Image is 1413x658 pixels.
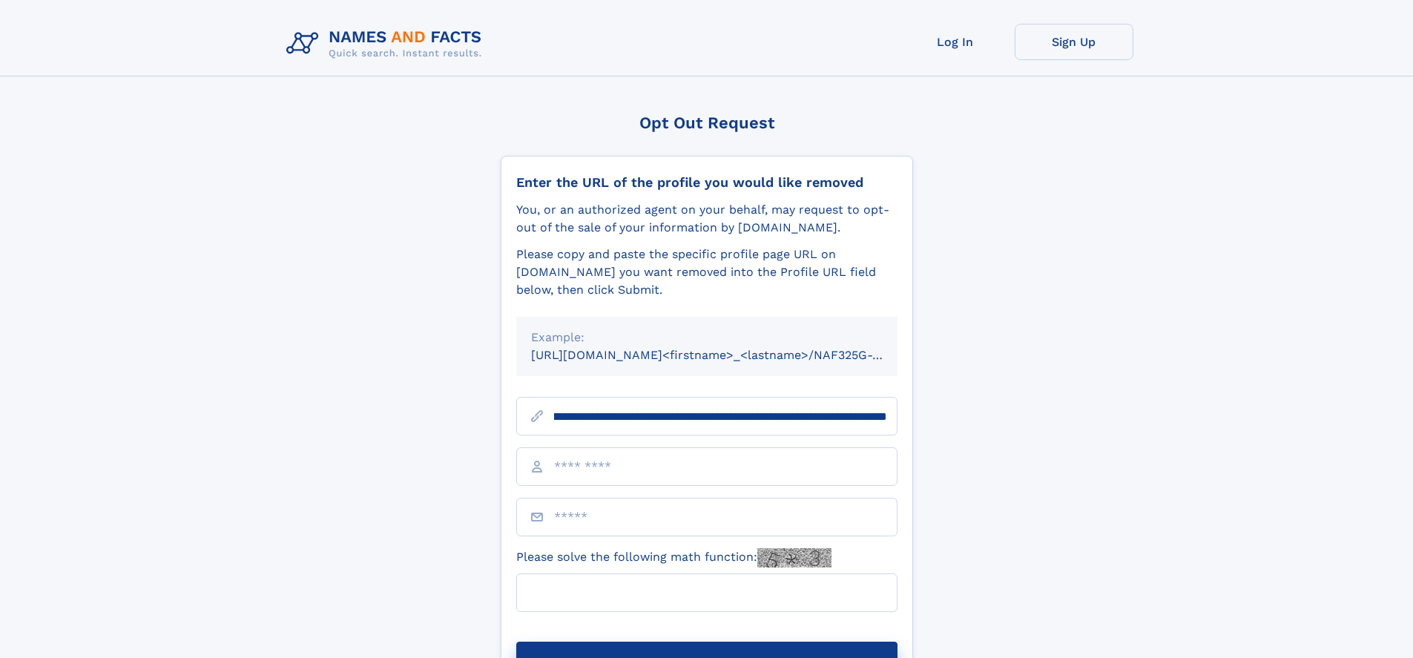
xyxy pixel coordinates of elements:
[531,348,926,362] small: [URL][DOMAIN_NAME]<firstname>_<lastname>/NAF325G-xxxxxxxx
[896,24,1015,60] a: Log In
[516,246,897,299] div: Please copy and paste the specific profile page URL on [DOMAIN_NAME] you want removed into the Pr...
[531,329,883,346] div: Example:
[501,113,913,132] div: Opt Out Request
[1015,24,1133,60] a: Sign Up
[516,548,831,567] label: Please solve the following math function:
[516,174,897,191] div: Enter the URL of the profile you would like removed
[516,201,897,237] div: You, or an authorized agent on your behalf, may request to opt-out of the sale of your informatio...
[280,24,494,64] img: Logo Names and Facts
